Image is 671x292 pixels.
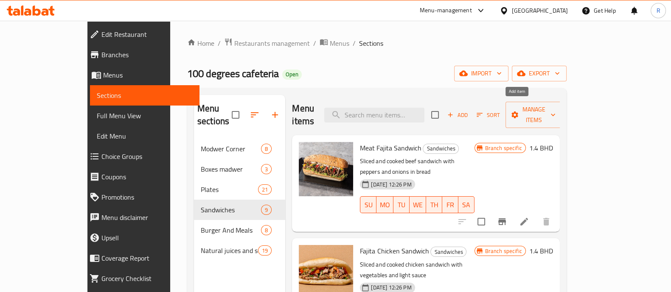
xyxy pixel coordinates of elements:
div: items [261,144,272,154]
input: search [324,108,424,122]
a: Branches [83,44,199,65]
nav: Menu sections [194,135,285,264]
span: R [656,6,660,15]
a: Promotions [83,187,199,207]
span: TH [430,199,439,211]
span: Select all sections [227,106,244,124]
div: Modwer Corner8 [194,139,285,159]
span: import [461,68,502,79]
div: Plates21 [194,179,285,200]
span: Natural juices and soft drinks [201,245,258,256]
a: Restaurants management [224,38,310,49]
a: Edit Restaurant [83,24,199,44]
a: Home [187,38,214,48]
span: Full Menu View [97,111,193,121]
button: export [512,66,567,81]
button: WE [410,196,426,213]
a: Upsell [83,228,199,248]
button: MO [376,196,393,213]
span: Grocery Checklist [101,273,193,284]
span: Open [282,71,302,78]
span: Edit Restaurant [101,29,193,39]
span: 3 [261,165,271,173]
div: Menu-management [420,6,472,16]
span: 8 [261,226,271,234]
h2: Menu sections [197,102,232,128]
li: / [313,38,316,48]
span: Coverage Report [101,253,193,263]
div: Boxes madwer3 [194,159,285,179]
button: SA [458,196,474,213]
div: [GEOGRAPHIC_DATA] [512,6,568,15]
li: / [218,38,221,48]
a: Choice Groups [83,146,199,167]
span: Add [446,110,469,120]
span: Choice Groups [101,151,193,161]
button: Branch-specific-item [492,211,512,232]
button: SU [360,196,376,213]
h6: 1.4 BHD [529,142,553,154]
span: SU [364,199,373,211]
nav: breadcrumb [187,38,567,49]
span: SA [462,199,471,211]
button: Manage items [505,102,562,128]
span: Modwer Corner [201,144,261,154]
span: 100 degrees cafeteria [187,64,279,83]
a: Coverage Report [83,248,199,268]
a: Full Menu View [90,106,199,126]
span: TU [397,199,406,211]
a: Coupons [83,167,199,187]
button: TH [426,196,442,213]
div: items [261,205,272,215]
h6: 1.4 BHD [529,245,553,257]
div: Sandwiches [430,247,466,257]
a: Menus [83,65,199,85]
span: Plates [201,184,258,195]
a: Grocery Checklist [83,268,199,289]
button: delete [536,211,556,232]
span: Branches [101,50,193,60]
span: Meat Fajita Sandwich [360,142,421,154]
span: Menus [103,70,193,80]
div: items [261,225,272,235]
div: Open [282,70,302,80]
p: Sliced ​​and cooked beef sandwich with peppers and onions in bread [360,156,474,177]
span: [DATE] 12:26 PM [368,284,415,292]
span: Menus [330,38,349,48]
li: / [353,38,356,48]
span: export [519,68,560,79]
div: items [261,164,272,174]
a: Edit menu item [519,217,529,227]
span: Branch specific [482,144,525,152]
h2: Menu items [292,102,314,128]
span: Edit Menu [97,131,193,141]
p: Sliced ​​and cooked chicken sandwich with vegetables and light sauce [360,259,474,281]
div: Sandwiches9 [194,200,285,220]
img: Meat Fajita Sandwich [299,142,353,196]
span: Sandwiches [423,144,458,153]
button: import [454,66,508,81]
button: TU [393,196,410,213]
span: Sandwiches [431,247,466,257]
button: Sort [474,108,502,122]
a: Menus [320,38,349,49]
button: Add [444,108,471,122]
span: 9 [261,206,271,214]
span: Coupons [101,172,193,182]
div: Natural juices and soft drinks19 [194,240,285,261]
span: 19 [258,247,271,255]
span: Sections [359,38,383,48]
span: Promotions [101,192,193,202]
span: Sort items [471,108,505,122]
span: Select section [426,106,444,124]
span: Sort sections [244,105,265,125]
span: Boxes madwer [201,164,261,174]
a: Sections [90,85,199,106]
span: Burger And Meals [201,225,261,235]
button: FR [442,196,458,213]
